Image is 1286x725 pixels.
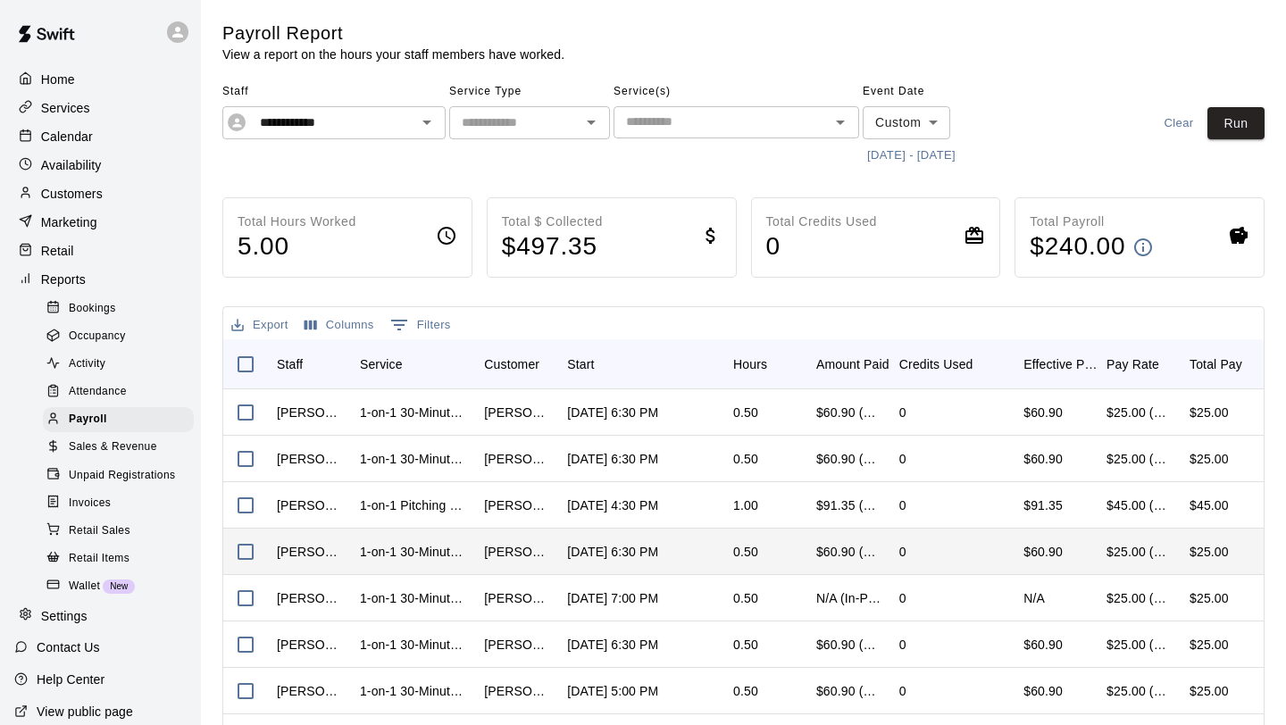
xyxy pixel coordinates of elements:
[816,339,889,389] div: Amount Paid
[1207,107,1265,140] button: Run
[899,404,906,421] div: 0
[807,339,890,389] div: Amount Paid
[41,607,88,625] p: Settings
[1106,404,1172,421] div: $25.00 (Flat)
[733,636,758,654] div: 0.50
[828,110,853,135] button: Open
[567,543,658,561] div: Sep 22, 2025, 6:30 PM
[277,543,342,561] div: Noah Winslow
[567,682,658,700] div: Sep 1, 2025, 5:00 PM
[43,406,201,434] a: Payroll
[1190,682,1229,700] div: $25.00
[484,636,549,654] div: Jason Gwyn
[43,434,201,462] a: Sales & Revenue
[1150,107,1207,140] button: Clear
[43,435,194,460] div: Sales & Revenue
[816,543,881,561] div: $60.90 (Card)
[43,463,194,488] div: Unpaid Registrations
[733,450,758,468] div: 0.50
[41,271,86,288] p: Reports
[1015,621,1098,668] div: $60.90
[1030,231,1125,262] h4: $ 240.00
[733,682,758,700] div: 0.50
[43,324,194,349] div: Occupancy
[277,496,342,514] div: Noah Winslow
[41,185,103,203] p: Customers
[277,339,303,389] div: Staff
[502,212,603,231] p: Total $ Collected
[1190,404,1229,421] div: $25.00
[1030,212,1154,231] p: Total Payroll
[484,543,549,561] div: Jason Gwyn
[14,152,187,179] a: Availability
[733,404,758,421] div: 0.50
[1106,450,1172,468] div: $25.00 (Flat)
[899,636,906,654] div: 0
[567,450,658,468] div: Oct 1, 2025, 6:30 PM
[43,352,194,377] div: Activity
[360,450,466,468] div: 1-on-1 30-Minute Lesson
[43,546,194,571] div: Retail Items
[567,636,658,654] div: Sep 8, 2025, 6:30 PM
[1181,339,1264,389] div: Total Pay
[360,543,466,561] div: 1-on-1 30-Minute Lesson
[14,66,187,93] a: Home
[69,522,130,540] span: Retail Sales
[449,78,610,106] span: Service Type
[43,407,194,432] div: Payroll
[41,156,102,174] p: Availability
[43,379,194,404] div: Attendance
[43,379,201,406] a: Attendance
[899,543,906,561] div: 0
[41,242,74,260] p: Retail
[14,180,187,207] a: Customers
[43,519,194,544] div: Retail Sales
[558,339,724,389] div: Start
[1190,589,1229,607] div: $25.00
[1106,496,1172,514] div: $45.00 (Flat)
[863,78,1019,106] span: Event Date
[14,603,187,629] a: Settings
[1015,529,1098,575] div: $60.90
[69,300,116,318] span: Bookings
[14,237,187,264] a: Retail
[37,671,104,688] p: Help Center
[43,462,201,489] a: Unpaid Registrations
[43,574,194,599] div: WalletNew
[863,106,950,139] div: Custom
[14,95,187,121] a: Services
[724,339,807,389] div: Hours
[43,322,201,350] a: Occupancy
[238,212,356,231] p: Total Hours Worked
[300,312,379,339] button: Select columns
[14,123,187,150] div: Calendar
[567,496,658,514] div: Sep 30, 2025, 4:30 PM
[268,339,351,389] div: Staff
[43,572,201,600] a: WalletNew
[69,495,111,512] span: Invoices
[360,404,466,421] div: 1-on-1 30-Minute Lesson
[579,110,604,135] button: Open
[69,355,105,373] span: Activity
[733,339,767,389] div: Hours
[863,142,960,170] button: [DATE] - [DATE]
[1106,636,1172,654] div: $25.00 (Flat)
[1106,589,1172,607] div: $25.00 (Flat)
[277,450,342,468] div: Noah Winslow
[351,339,475,389] div: Service
[733,589,758,607] div: 0.50
[816,636,881,654] div: $60.90 (Card)
[1106,543,1172,561] div: $25.00 (Flat)
[43,296,194,321] div: Bookings
[816,682,881,700] div: $60.90 (Card)
[899,496,906,514] div: 0
[766,231,877,262] h4: 0
[567,589,658,607] div: Sep 15, 2025, 7:00 PM
[1015,339,1098,389] div: Effective Price
[43,491,194,516] div: Invoices
[14,209,187,236] a: Marketing
[484,496,549,514] div: Aaron Addis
